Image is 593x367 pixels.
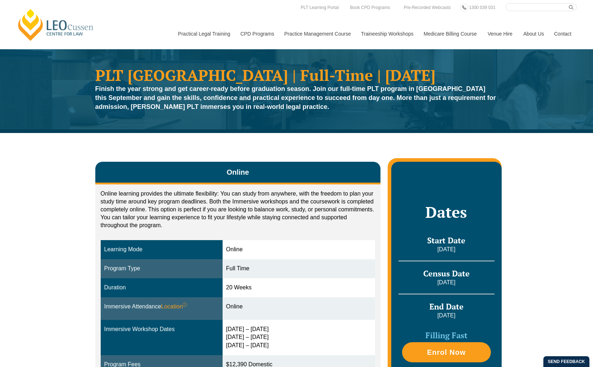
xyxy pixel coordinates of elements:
[226,246,372,254] div: Online
[398,279,494,286] p: [DATE]
[95,85,496,110] strong: Finish the year strong and get career-ready before graduation season. Join our full-time PLT prog...
[402,342,491,362] a: Enrol Now
[398,246,494,253] p: [DATE]
[226,265,372,273] div: Full Time
[104,246,219,254] div: Learning Mode
[95,67,498,83] h1: PLT [GEOGRAPHIC_DATA] | Full-Time | [DATE]
[227,167,249,177] span: Online
[16,8,96,42] a: [PERSON_NAME] Centre for Law
[183,302,187,307] sup: ⓘ
[423,268,470,279] span: Census Date
[469,5,495,10] span: 1300 039 031
[356,18,418,49] a: Traineeship Workshops
[104,325,219,334] div: Immersive Workshop Dates
[402,4,453,12] a: Pre-Recorded Webcasts
[104,265,219,273] div: Program Type
[235,18,279,49] a: CPD Programs
[427,235,465,246] span: Start Date
[398,203,494,221] h2: Dates
[467,4,497,12] a: 1300 039 031
[482,18,518,49] a: Venue Hire
[299,4,341,12] a: PLT Learning Portal
[348,4,392,12] a: Book CPD Programs
[279,18,356,49] a: Practice Management Course
[427,349,466,356] span: Enrol Now
[104,303,219,311] div: Immersive Attendance
[418,18,482,49] a: Medicare Billing Course
[549,18,577,49] a: Contact
[545,319,575,349] iframe: LiveChat chat widget
[429,301,464,312] span: End Date
[398,312,494,320] p: [DATE]
[226,303,372,311] div: Online
[226,325,372,350] div: [DATE] – [DATE] [DATE] – [DATE] [DATE] – [DATE]
[518,18,549,49] a: About Us
[226,284,372,292] div: 20 Weeks
[104,284,219,292] div: Duration
[425,330,467,340] span: Filling Fast
[173,18,235,49] a: Practical Legal Training
[101,190,375,229] p: Online learning provides the ultimate flexibility: You can study from anywhere, with the freedom ...
[161,303,187,311] span: Location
